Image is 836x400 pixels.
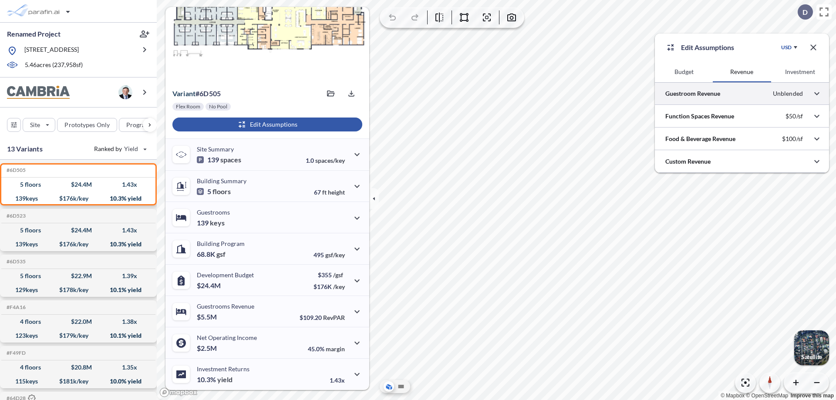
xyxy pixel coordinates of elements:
p: $100/sf [782,135,803,143]
button: Program [119,118,166,132]
span: /gsf [333,271,343,279]
button: Prototypes Only [57,118,117,132]
span: yield [217,375,233,384]
p: 67 [314,188,345,196]
p: 1.43x [330,376,345,384]
p: # 6d505 [172,89,221,98]
button: Investment [771,61,829,82]
p: $109.20 [300,314,345,321]
button: Revenue [713,61,771,82]
p: Guestrooms Revenue [197,303,254,310]
p: $2.5M [197,344,218,353]
p: Investment Returns [197,365,249,373]
p: Flex Room [176,103,200,110]
p: $50/sf [785,112,803,120]
div: USD [781,44,792,51]
p: $176K [313,283,345,290]
p: Renamed Project [7,29,61,39]
a: OpenStreetMap [746,393,788,399]
p: No Pool [209,103,227,110]
span: floors [212,187,231,196]
span: spaces [220,155,241,164]
p: 10.3% [197,375,233,384]
span: Variant [172,89,196,97]
h5: Click to copy the code [5,350,26,356]
button: Site Plan [396,381,406,392]
span: spaces/key [315,157,345,164]
p: $24.4M [197,281,222,290]
p: [STREET_ADDRESS] [24,45,79,56]
span: keys [210,218,225,227]
button: Budget [655,61,713,82]
span: gsf [216,250,226,259]
button: Edit Assumptions [172,118,362,131]
p: $5.5M [197,313,218,321]
img: BrandImage [7,86,70,99]
span: height [328,188,345,196]
span: RevPAR [323,314,345,321]
h5: Click to copy the code [5,213,26,219]
h5: Click to copy the code [5,259,26,265]
a: Mapbox homepage [159,387,198,397]
a: Mapbox [721,393,745,399]
img: user logo [118,85,132,99]
p: Net Operating Income [197,334,257,341]
p: Custom Revenue [665,157,711,166]
button: Site [23,118,55,132]
h5: Click to copy the code [5,167,26,173]
p: 139 [197,155,241,164]
p: Site [30,121,40,129]
p: Edit Assumptions [681,42,734,53]
p: 13 Variants [7,144,43,154]
img: Switcher Image [794,330,829,365]
p: Program [126,121,151,129]
p: Prototypes Only [64,121,110,129]
p: 495 [313,251,345,259]
p: Food & Beverage Revenue [665,134,735,143]
span: Yield [124,145,138,153]
a: Improve this map [791,393,834,399]
span: ft [322,188,327,196]
span: /key [333,283,345,290]
p: 68.8K [197,250,226,259]
p: 139 [197,218,225,227]
p: Guestrooms [197,208,230,216]
p: Building Summary [197,177,246,185]
span: margin [326,345,345,353]
p: 1.0 [306,157,345,164]
p: 5 [197,187,231,196]
p: Building Program [197,240,245,247]
p: 5.46 acres ( 237,958 sf) [25,61,83,70]
button: Aerial View [384,381,394,392]
p: Function Spaces Revenue [665,112,734,121]
p: D [802,8,808,16]
p: 45.0% [308,345,345,353]
span: gsf/key [325,251,345,259]
p: Satellite [801,353,822,360]
button: Ranked by Yield [87,142,152,156]
p: $355 [313,271,345,279]
h5: Click to copy the code [5,304,26,310]
button: Switcher ImageSatellite [794,330,829,365]
p: Development Budget [197,271,254,279]
p: Site Summary [197,145,234,153]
